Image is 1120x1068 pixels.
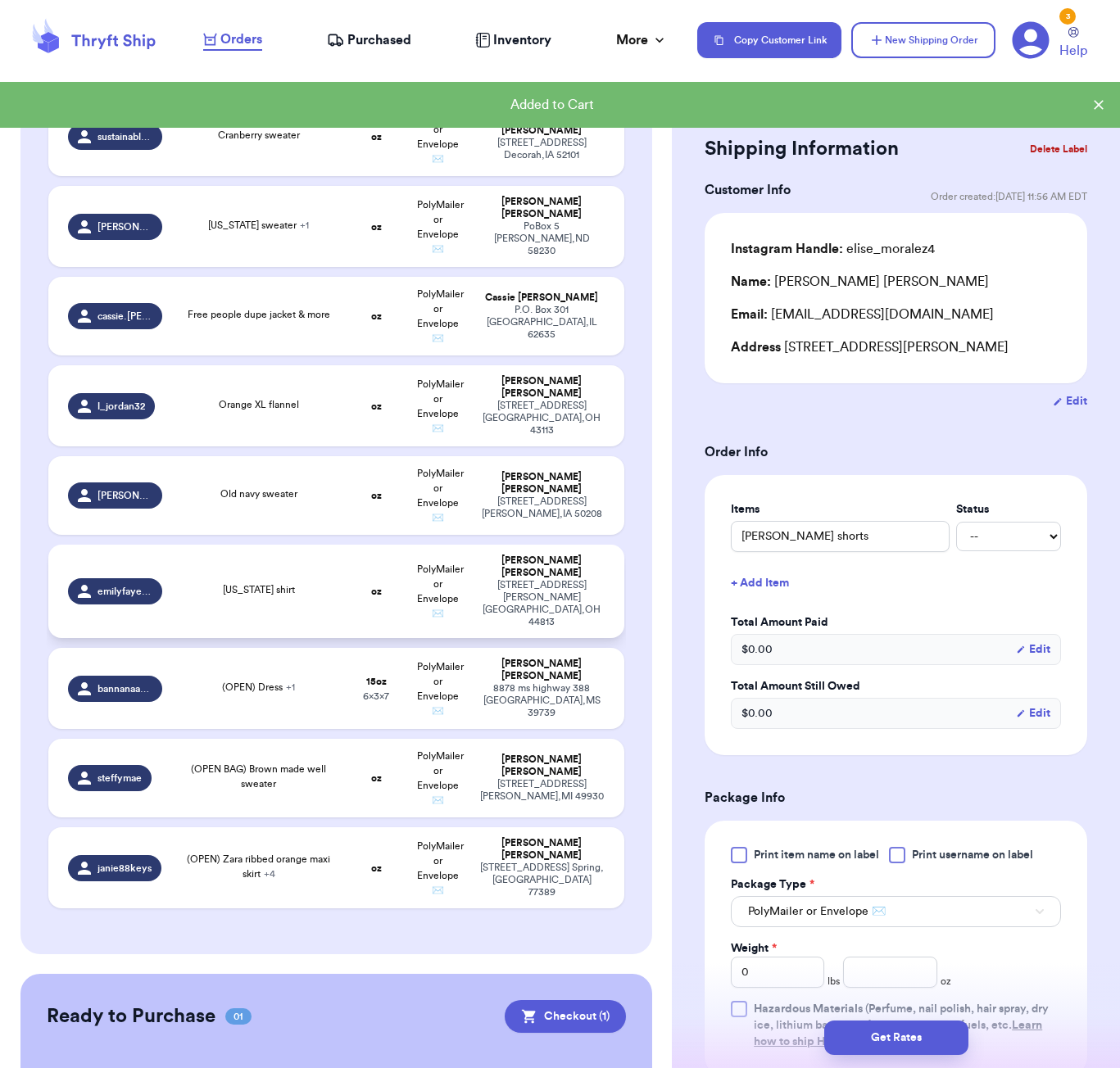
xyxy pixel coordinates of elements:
[366,677,387,686] strong: 15 oz
[47,1003,215,1030] h2: Ready to Purchase
[824,1020,968,1055] button: Get Rates
[828,975,840,988] span: lbs
[479,196,605,220] div: [PERSON_NAME] [PERSON_NAME]
[956,501,1061,518] label: Status
[300,220,309,230] span: + 1
[97,130,152,143] span: sustainable_sloth_thrift_
[1016,705,1050,722] button: Edit
[731,337,1061,357] div: [STREET_ADDRESS][PERSON_NAME]
[479,220,605,257] div: PoBox 5 [PERSON_NAME] , ND 58230
[371,401,382,411] strong: oz
[731,896,1061,927] button: PolyMailer or Envelope ✉️
[479,375,605,400] div: [PERSON_NAME] [PERSON_NAME]
[479,862,605,898] div: [STREET_ADDRESS] Spring , [GEOGRAPHIC_DATA] 77389
[188,310,330,319] span: Free people dupe jacket & more
[97,489,152,502] span: [PERSON_NAME]
[219,400,299,410] span: Orange XL flannel
[203,29,262,51] a: Orders
[731,272,989,292] div: [PERSON_NAME] [PERSON_NAME]
[417,468,464,523] span: PolyMailer or Envelope ✉️
[851,22,995,58] button: New Shipping Order
[724,565,1068,601] button: + Add Item
[286,682,295,692] span: + 1
[371,132,382,142] strong: oz
[479,579,605,628] div: [STREET_ADDRESS][PERSON_NAME] [GEOGRAPHIC_DATA] , OH 44813
[97,772,142,785] span: steffymae
[1059,27,1087,61] a: Help
[741,641,773,658] span: $ 0.00
[1016,641,1050,658] button: Edit
[731,239,935,259] div: elise_moralez4
[479,753,605,778] div: [PERSON_NAME] [PERSON_NAME]
[97,220,152,233] span: [PERSON_NAME]
[327,30,411,50] a: Purchased
[225,1008,252,1025] span: 01
[705,788,1087,808] h3: Package Info
[417,662,464,716] span: PolyMailer or Envelope ✉️
[754,1003,863,1015] span: Hazardous Materials
[208,220,309,230] span: [US_STATE] sweater
[754,847,879,863] span: Print item name on label
[479,137,605,161] div: [STREET_ADDRESS] Decorah , IA 52101
[371,773,382,783] strong: oz
[731,275,771,288] span: Name:
[697,22,841,58] button: Copy Customer Link
[417,289,464,343] span: PolyMailer or Envelope ✉️
[748,903,886,920] span: PolyMailer or Envelope ✉️
[13,95,1091,115] div: Added to Cart
[417,379,464,433] span: PolyMailer or Envelope ✉️
[754,1003,1049,1048] span: (Perfume, nail polish, hair spray, dry ice, lithium batteries, firearms, lighters, fuels, etc. )
[479,658,605,682] div: [PERSON_NAME] [PERSON_NAME]
[347,30,411,50] span: Purchased
[97,310,152,323] span: cassie.[PERSON_NAME]
[479,554,605,579] div: [PERSON_NAME] [PERSON_NAME]
[931,190,1087,203] span: Order created: [DATE] 11:56 AM EDT
[97,400,145,413] span: l_jordan32
[912,847,1033,863] span: Print username on label
[479,304,605,341] div: P.O. Box 301 [GEOGRAPHIC_DATA] , IL 62635
[479,496,605,520] div: [STREET_ADDRESS] [PERSON_NAME] , IA 50208
[417,200,464,254] span: PolyMailer or Envelope ✉️
[731,305,1061,324] div: [EMAIL_ADDRESS][DOMAIN_NAME]
[371,311,382,321] strong: oz
[187,854,330,879] span: (OPEN) Zara ribbed orange maxi skirt
[363,691,389,701] span: 6 x 3 x 7
[218,130,300,140] span: Cranberry sweater
[1053,393,1087,410] button: Edit
[705,136,899,162] h2: Shipping Information
[731,940,777,957] label: Weight
[1059,41,1087,61] span: Help
[479,778,605,803] div: [STREET_ADDRESS] [PERSON_NAME] , MI 49930
[417,751,464,805] span: PolyMailer or Envelope ✉️
[505,1000,626,1033] button: Checkout (1)
[479,292,605,304] div: Cassie [PERSON_NAME]
[371,586,382,596] strong: oz
[741,705,773,722] span: $ 0.00
[731,501,950,518] label: Items
[479,682,605,719] div: 8878 ms highway 388 [GEOGRAPHIC_DATA] , MS 39739
[1023,131,1094,167] button: Delete Label
[475,30,551,50] a: Inventory
[97,682,152,695] span: bannanaanna22
[191,764,326,789] span: (OPEN BAG) Brown made well sweater
[479,471,605,496] div: [PERSON_NAME] [PERSON_NAME]
[731,678,1061,695] label: Total Amount Still Owed
[479,837,605,862] div: [PERSON_NAME] [PERSON_NAME]
[220,29,262,49] span: Orders
[705,180,791,200] h3: Customer Info
[731,614,1061,631] label: Total Amount Paid
[97,585,152,598] span: emilyfaye99
[493,30,551,50] span: Inventory
[731,242,843,256] span: Instagram Handle:
[264,869,275,879] span: + 4
[220,489,297,499] span: Old navy sweater
[705,442,1087,462] h3: Order Info
[731,308,768,321] span: Email:
[616,30,668,50] div: More
[222,682,295,692] span: (OPEN) Dress
[479,400,605,437] div: [STREET_ADDRESS] [GEOGRAPHIC_DATA] , OH 43113
[223,585,295,595] span: [US_STATE] shirt
[731,341,781,354] span: Address
[371,863,382,873] strong: oz
[1012,21,1050,59] a: 3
